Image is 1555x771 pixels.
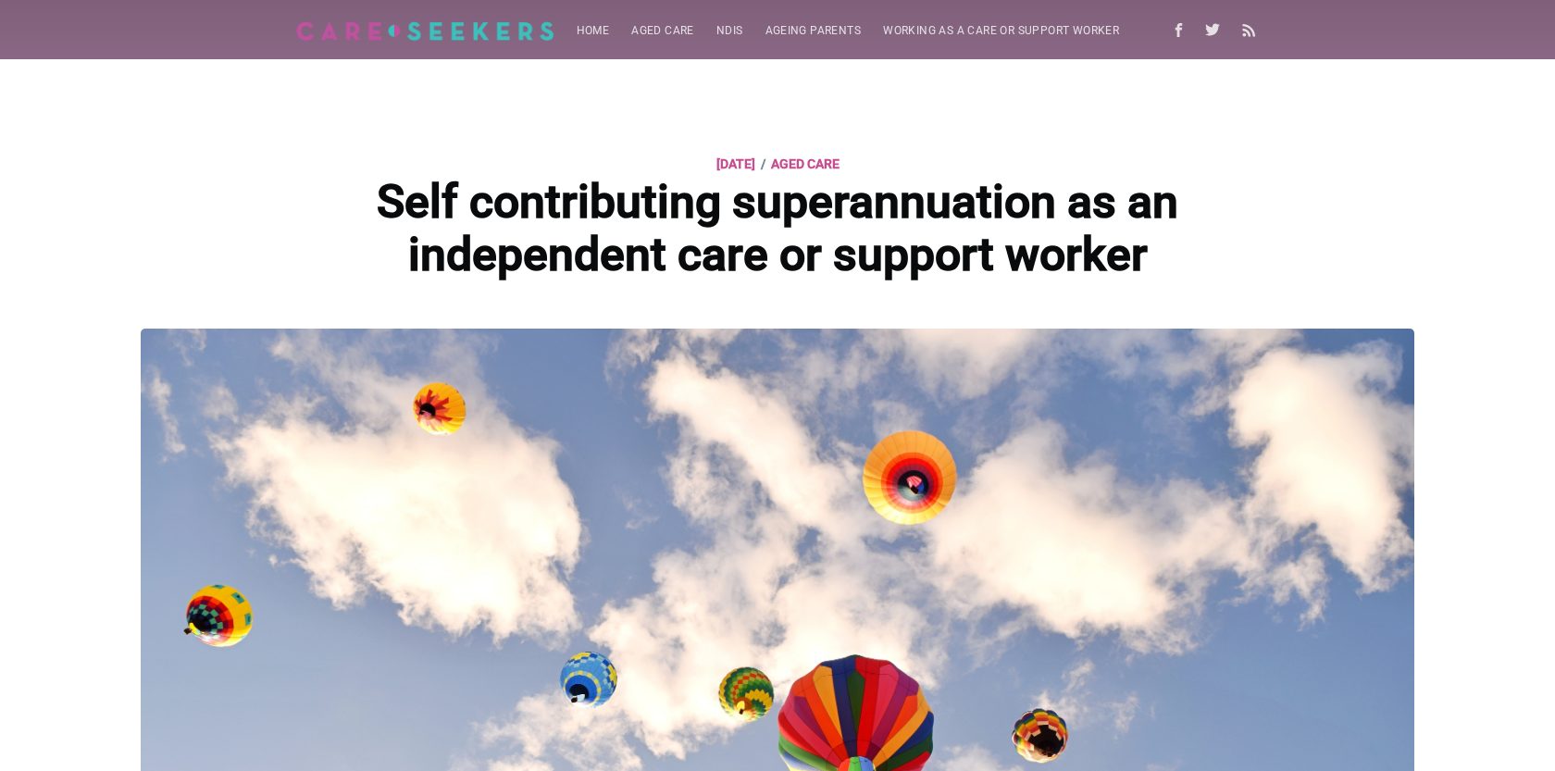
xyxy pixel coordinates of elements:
a: Home [566,13,621,49]
a: Aged Care [620,13,705,49]
span: / [761,153,765,175]
a: Working as a care or support worker [872,13,1130,49]
a: NDIS [705,13,754,49]
img: Careseekers [296,21,554,41]
h1: Self contributing superannuation as an independent care or support worker [342,176,1212,282]
a: Aged Care [771,153,840,175]
a: Ageing parents [754,13,873,49]
time: [DATE] [716,153,755,175]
